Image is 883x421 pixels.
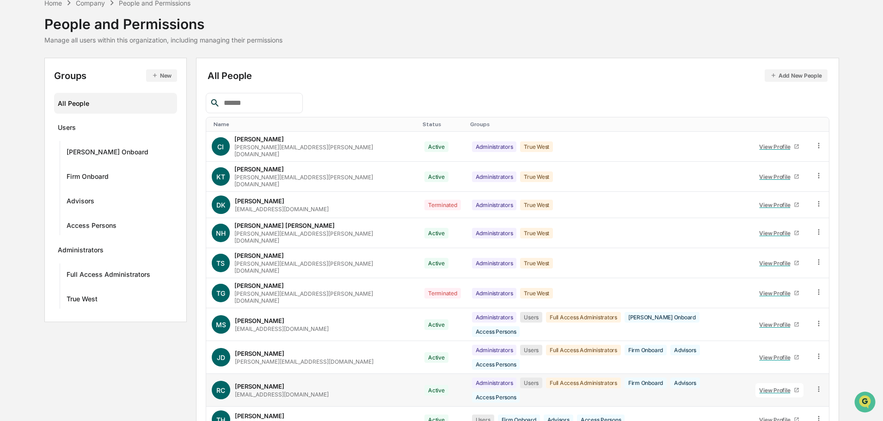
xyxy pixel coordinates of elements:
[755,256,803,270] a: View Profile
[625,378,667,388] div: Firm Onboard
[472,345,517,355] div: Administrators
[208,69,828,82] div: All People
[234,144,414,158] div: [PERSON_NAME][EMAIL_ADDRESS][PERSON_NAME][DOMAIN_NAME]
[520,171,553,182] div: True West
[44,8,282,32] div: People and Permissions
[234,260,414,274] div: [PERSON_NAME][EMAIL_ADDRESS][PERSON_NAME][DOMAIN_NAME]
[755,317,803,332] a: View Profile
[58,246,104,257] div: Administrators
[625,312,699,323] div: [PERSON_NAME] Onboard
[759,143,794,150] div: View Profile
[423,121,463,128] div: Toggle SortBy
[67,190,74,197] div: 🗄️
[67,197,94,208] div: Advisors
[424,385,448,396] div: Active
[424,171,448,182] div: Active
[424,258,448,268] div: Active
[472,378,517,388] div: Administrators
[546,345,621,355] div: Full Access Administrators
[18,189,60,198] span: Preclearance
[235,206,329,213] div: [EMAIL_ADDRESS][DOMAIN_NAME]
[82,151,101,158] span: [DATE]
[67,148,148,159] div: [PERSON_NAME] Onboard
[765,69,828,82] button: Add New People
[42,71,152,80] div: Start new chat
[67,221,117,232] div: Access Persons
[77,151,80,158] span: •
[546,312,621,323] div: Full Access Administrators
[520,345,542,355] div: Users
[216,229,226,237] span: NH
[816,121,825,128] div: Toggle SortBy
[759,387,794,394] div: View Profile
[6,185,63,202] a: 🖐️Preclearance
[9,190,17,197] div: 🖐️
[216,289,225,297] span: TG
[29,151,75,158] span: [PERSON_NAME]
[472,200,517,210] div: Administrators
[472,326,520,337] div: Access Persons
[216,201,226,209] span: DK
[9,207,17,215] div: 🔎
[234,230,414,244] div: [PERSON_NAME][EMAIL_ADDRESS][PERSON_NAME][DOMAIN_NAME]
[472,228,517,238] div: Administrators
[9,142,24,157] img: Tammy Steffen
[235,391,329,398] div: [EMAIL_ADDRESS][DOMAIN_NAME]
[520,141,553,152] div: True West
[424,352,448,363] div: Active
[235,317,284,324] div: [PERSON_NAME]
[234,222,335,229] div: [PERSON_NAME] [PERSON_NAME]
[214,121,416,128] div: Toggle SortBy
[759,321,794,328] div: View Profile
[235,383,284,390] div: [PERSON_NAME]
[424,141,448,152] div: Active
[472,359,520,370] div: Access Persons
[234,135,284,143] div: [PERSON_NAME]
[235,412,284,420] div: [PERSON_NAME]
[424,228,448,238] div: Active
[76,189,115,198] span: Attestations
[216,321,226,329] span: MS
[520,228,553,238] div: True West
[235,325,329,332] div: [EMAIL_ADDRESS][DOMAIN_NAME]
[755,350,803,365] a: View Profile
[216,259,225,267] span: TS
[63,185,118,202] a: 🗄️Attestations
[92,229,112,236] span: Pylon
[472,288,517,299] div: Administrators
[472,258,517,268] div: Administrators
[67,295,98,306] div: True West
[19,71,36,87] img: 8933085812038_c878075ebb4cc5468115_72.jpg
[546,378,621,388] div: Full Access Administrators
[58,123,76,134] div: Users
[472,141,517,152] div: Administrators
[65,229,112,236] a: Powered byPylon
[754,121,805,128] div: Toggle SortBy
[216,386,225,394] span: RC
[18,207,58,216] span: Data Lookup
[234,290,414,304] div: [PERSON_NAME][EMAIL_ADDRESS][PERSON_NAME][DOMAIN_NAME]
[670,345,700,355] div: Advisors
[755,286,803,300] a: View Profile
[520,200,553,210] div: True West
[520,288,553,299] div: True West
[472,171,517,182] div: Administrators
[67,172,109,183] div: Firm Onboard
[77,126,80,133] span: •
[472,312,517,323] div: Administrators
[759,230,794,237] div: View Profile
[424,288,461,299] div: Terminated
[625,345,667,355] div: Firm Onboard
[755,140,803,154] a: View Profile
[759,173,794,180] div: View Profile
[234,165,284,173] div: [PERSON_NAME]
[143,101,168,112] button: See all
[670,378,700,388] div: Advisors
[235,197,284,205] div: [PERSON_NAME]
[424,319,448,330] div: Active
[29,126,75,133] span: [PERSON_NAME]
[42,80,127,87] div: We're available if you need us!
[9,19,168,34] p: How can we help?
